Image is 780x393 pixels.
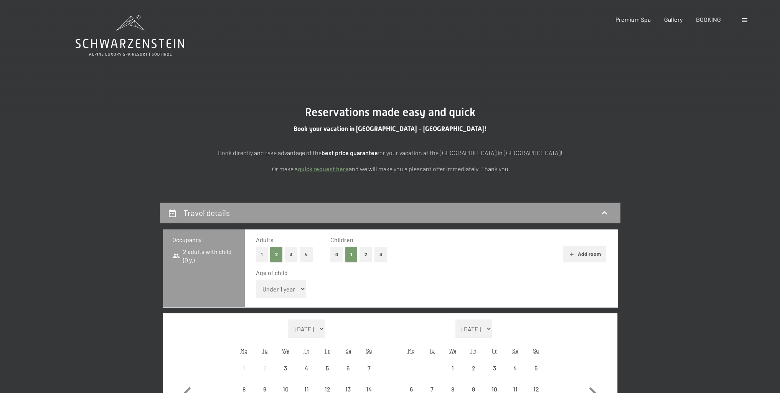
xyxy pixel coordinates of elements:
[505,358,526,378] div: Arrival not possible
[442,358,463,378] div: Arrival not possible
[464,365,483,384] div: 2
[322,149,378,156] strong: best price guarantee
[305,105,475,119] span: Reservations made easy and quick
[275,358,296,378] div: Wed Sep 03 2025
[484,358,505,378] div: Fri Oct 03 2025
[270,247,283,262] button: 2
[526,358,546,378] div: Arrival not possible
[533,347,539,354] abbr: Sunday
[276,365,295,384] div: 3
[429,347,435,354] abbr: Tuesday
[615,16,650,23] a: Premium Spa
[443,365,462,384] div: 1
[463,358,484,378] div: Arrival not possible
[330,236,353,243] span: Children
[198,164,582,174] p: Or make a and we will make you a pleasant offer immediately. Thank you
[303,347,310,354] abbr: Thursday
[358,358,379,378] div: Sun Sep 07 2025
[485,365,504,384] div: 3
[374,247,387,262] button: 3
[526,358,546,378] div: Sun Oct 05 2025
[317,358,338,378] div: Fri Sep 05 2025
[172,236,236,244] h3: Occupancy
[254,358,275,378] div: Arrival not possible
[463,358,484,378] div: Thu Oct 02 2025
[470,347,477,354] abbr: Thursday
[449,347,456,354] abbr: Wednesday
[241,347,247,354] abbr: Monday
[345,247,357,262] button: 1
[338,365,358,384] div: 6
[318,365,337,384] div: 5
[297,365,316,384] div: 4
[172,247,236,265] span: 2 adults with child (0 y.)
[275,358,296,378] div: Arrival not possible
[359,247,372,262] button: 2
[506,365,525,384] div: 4
[285,247,298,262] button: 3
[262,347,268,354] abbr: Tuesday
[298,165,349,172] a: quick request here
[512,347,518,354] abbr: Saturday
[338,358,358,378] div: Arrival not possible
[234,365,254,384] div: 1
[317,358,338,378] div: Arrival not possible
[484,358,505,378] div: Arrival not possible
[407,347,414,354] abbr: Monday
[338,358,358,378] div: Sat Sep 06 2025
[325,347,330,354] abbr: Friday
[345,347,351,354] abbr: Saturday
[256,247,268,262] button: 1
[492,347,497,354] abbr: Friday
[282,347,289,354] abbr: Wednesday
[664,16,683,23] a: Gallery
[255,365,274,384] div: 2
[254,358,275,378] div: Tue Sep 02 2025
[526,365,546,384] div: 5
[234,358,254,378] div: Mon Sep 01 2025
[183,208,230,218] h2: Travel details
[563,246,606,263] button: Add room
[294,125,487,133] span: Book your vacation in [GEOGRAPHIC_DATA] - [GEOGRAPHIC_DATA]!
[256,236,274,243] span: Adults
[198,148,582,158] p: Book directly and take advantage of the for your vacation at the [GEOGRAPHIC_DATA] in [GEOGRAPHIC...
[505,358,526,378] div: Sat Oct 04 2025
[358,358,379,378] div: Arrival not possible
[359,365,378,384] div: 7
[296,358,317,378] div: Thu Sep 04 2025
[256,269,600,277] div: Age of child
[442,358,463,378] div: Wed Oct 01 2025
[366,347,372,354] abbr: Sunday
[330,247,343,262] button: 0
[234,358,254,378] div: Arrival not possible
[696,16,721,23] a: BOOKING
[296,358,317,378] div: Arrival not possible
[300,247,313,262] button: 4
